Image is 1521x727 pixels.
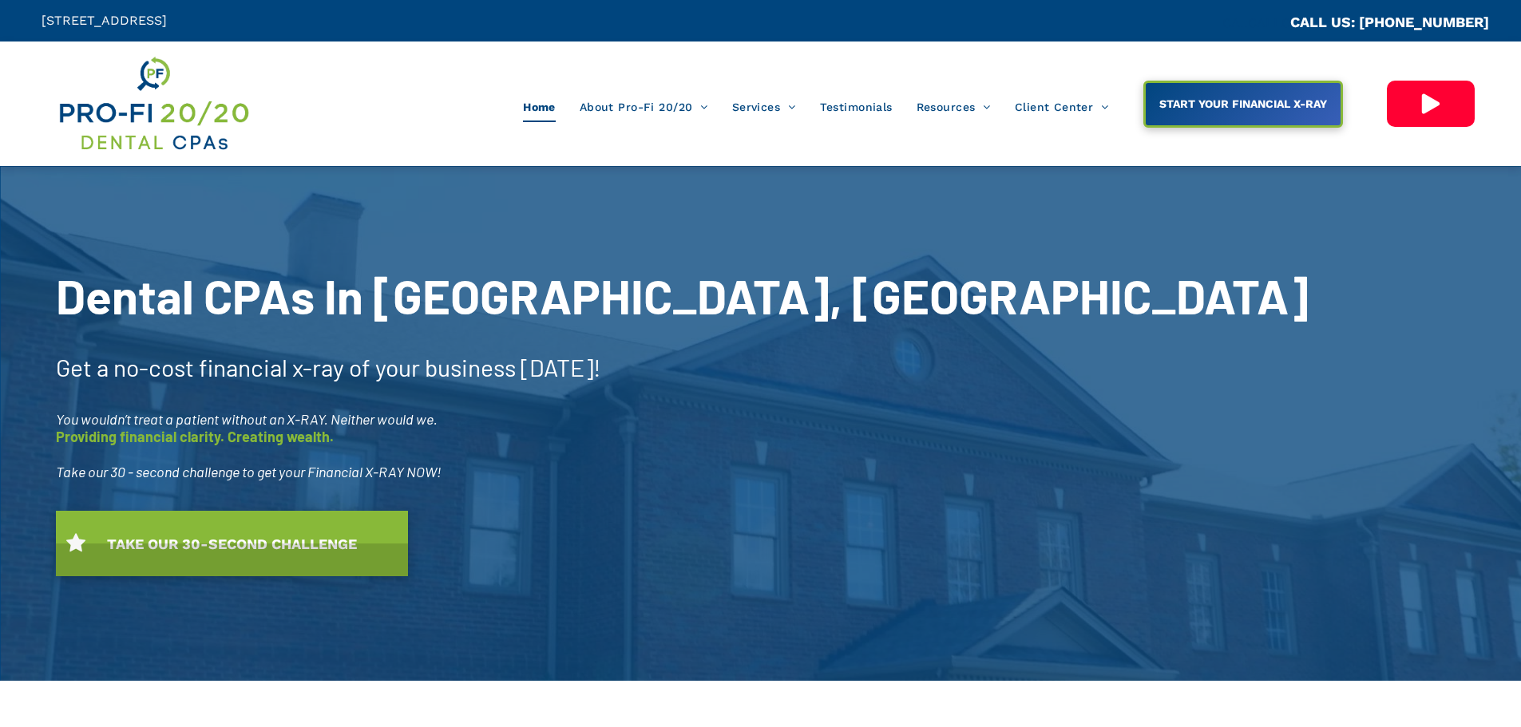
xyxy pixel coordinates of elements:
[1143,81,1343,128] a: START YOUR FINANCIAL X-RAY
[56,410,438,428] span: You wouldn’t treat a patient without an X-RAY. Neither would we.
[1290,14,1489,30] a: CALL US: [PHONE_NUMBER]
[511,92,568,122] a: Home
[56,353,109,381] span: Get a
[56,267,1309,324] span: Dental CPAs In [GEOGRAPHIC_DATA], [GEOGRAPHIC_DATA]
[1222,15,1290,30] span: CA::CALLC
[56,511,408,576] a: TAKE OUR 30-SECOND CHALLENGE
[42,13,167,28] span: [STREET_ADDRESS]
[57,53,250,154] img: Get Dental CPA Consulting, Bookkeeping, & Bank Loans
[101,527,362,560] span: TAKE OUR 30-SECOND CHALLENGE
[1154,89,1333,118] span: START YOUR FINANCIAL X-RAY
[1003,92,1121,122] a: Client Center
[568,92,720,122] a: About Pro-Fi 20/20
[56,463,442,480] span: Take our 30 - second challenge to get your Financial X-RAY NOW!
[808,92,905,122] a: Testimonials
[905,92,1003,122] a: Resources
[720,92,808,122] a: Services
[349,353,601,381] span: of your business [DATE]!
[56,428,334,445] span: Providing financial clarity. Creating wealth.
[113,353,344,381] span: no-cost financial x-ray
